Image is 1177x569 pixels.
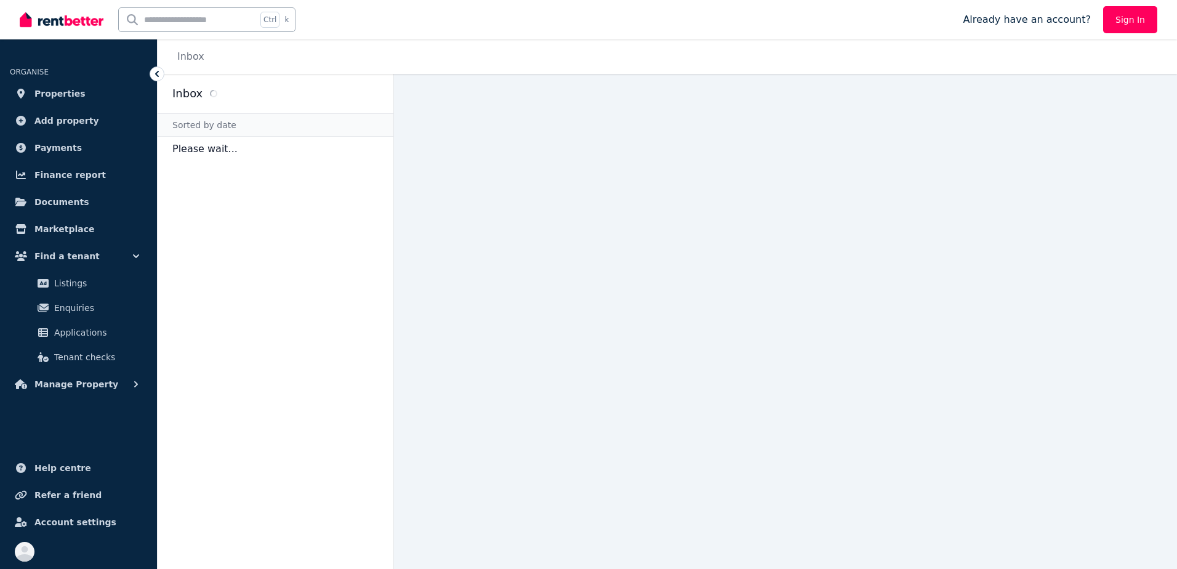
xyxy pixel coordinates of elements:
[1103,6,1157,33] a: Sign In
[10,217,147,241] a: Marketplace
[10,190,147,214] a: Documents
[15,345,142,369] a: Tenant checks
[54,301,137,315] span: Enquiries
[34,140,82,155] span: Payments
[34,377,118,392] span: Manage Property
[158,137,393,161] p: Please wait...
[963,12,1091,27] span: Already have an account?
[10,163,147,187] a: Finance report
[15,320,142,345] a: Applications
[10,510,147,535] a: Account settings
[34,222,94,236] span: Marketplace
[34,488,102,502] span: Refer a friend
[34,515,116,530] span: Account settings
[10,483,147,507] a: Refer a friend
[158,113,393,137] div: Sorted by date
[15,271,142,296] a: Listings
[260,12,279,28] span: Ctrl
[54,325,137,340] span: Applications
[10,244,147,268] button: Find a tenant
[10,456,147,480] a: Help centre
[10,81,147,106] a: Properties
[34,113,99,128] span: Add property
[158,39,219,74] nav: Breadcrumb
[10,68,49,76] span: ORGANISE
[177,50,204,62] a: Inbox
[34,167,106,182] span: Finance report
[20,10,103,29] img: RentBetter
[34,461,91,475] span: Help centre
[15,296,142,320] a: Enquiries
[10,372,147,397] button: Manage Property
[10,108,147,133] a: Add property
[34,195,89,209] span: Documents
[172,85,203,102] h2: Inbox
[54,350,137,365] span: Tenant checks
[10,135,147,160] a: Payments
[34,249,100,264] span: Find a tenant
[54,276,137,291] span: Listings
[34,86,86,101] span: Properties
[284,15,289,25] span: k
